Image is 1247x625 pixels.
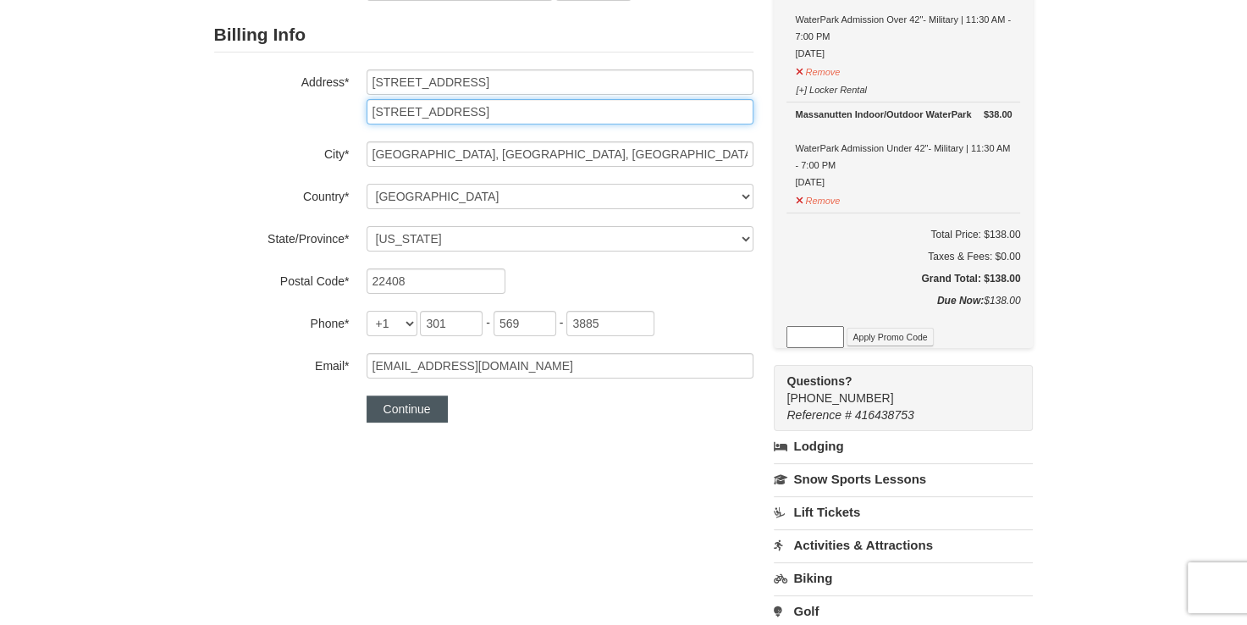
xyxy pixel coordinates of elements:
label: Phone* [214,311,350,332]
label: Postal Code* [214,268,350,290]
a: Biking [774,562,1033,594]
h6: Total Price: $138.00 [786,226,1020,243]
input: Postal Code [367,268,505,294]
div: Taxes & Fees: $0.00 [786,248,1020,265]
span: Reference # [786,408,851,422]
strong: Due Now: [937,295,984,307]
strong: $38.00 [984,106,1012,123]
label: City* [214,141,350,163]
input: xxx [420,311,483,336]
label: Country* [214,184,350,205]
input: Email [367,353,753,379]
div: $138.00 [786,292,1020,326]
button: Apply Promo Code [847,328,933,346]
h5: Grand Total: $138.00 [786,270,1020,287]
button: Remove [795,59,841,80]
label: Email* [214,353,350,374]
label: Address* [214,69,350,91]
button: Remove [795,188,841,209]
span: - [486,316,490,329]
a: Snow Sports Lessons [774,463,1033,495]
label: State/Province* [214,226,350,247]
button: [+] Locker Rental [795,77,867,98]
a: Lift Tickets [774,496,1033,528]
strong: Questions? [786,374,852,388]
span: [PHONE_NUMBER] [786,373,1002,405]
div: Massanutten Indoor/Outdoor WaterPark [795,106,1012,123]
span: 416438753 [855,408,914,422]
input: Billing Info [367,69,753,95]
input: City [367,141,753,167]
a: Lodging [774,431,1033,462]
span: - [560,316,564,329]
input: xxx [494,311,556,336]
div: WaterPark Admission Under 42"- Military | 11:30 AM - 7:00 PM [DATE] [795,106,1012,191]
button: Continue [367,395,448,423]
input: xxxx [566,311,654,336]
h2: Billing Info [214,18,753,53]
a: Activities & Attractions [774,529,1033,561]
